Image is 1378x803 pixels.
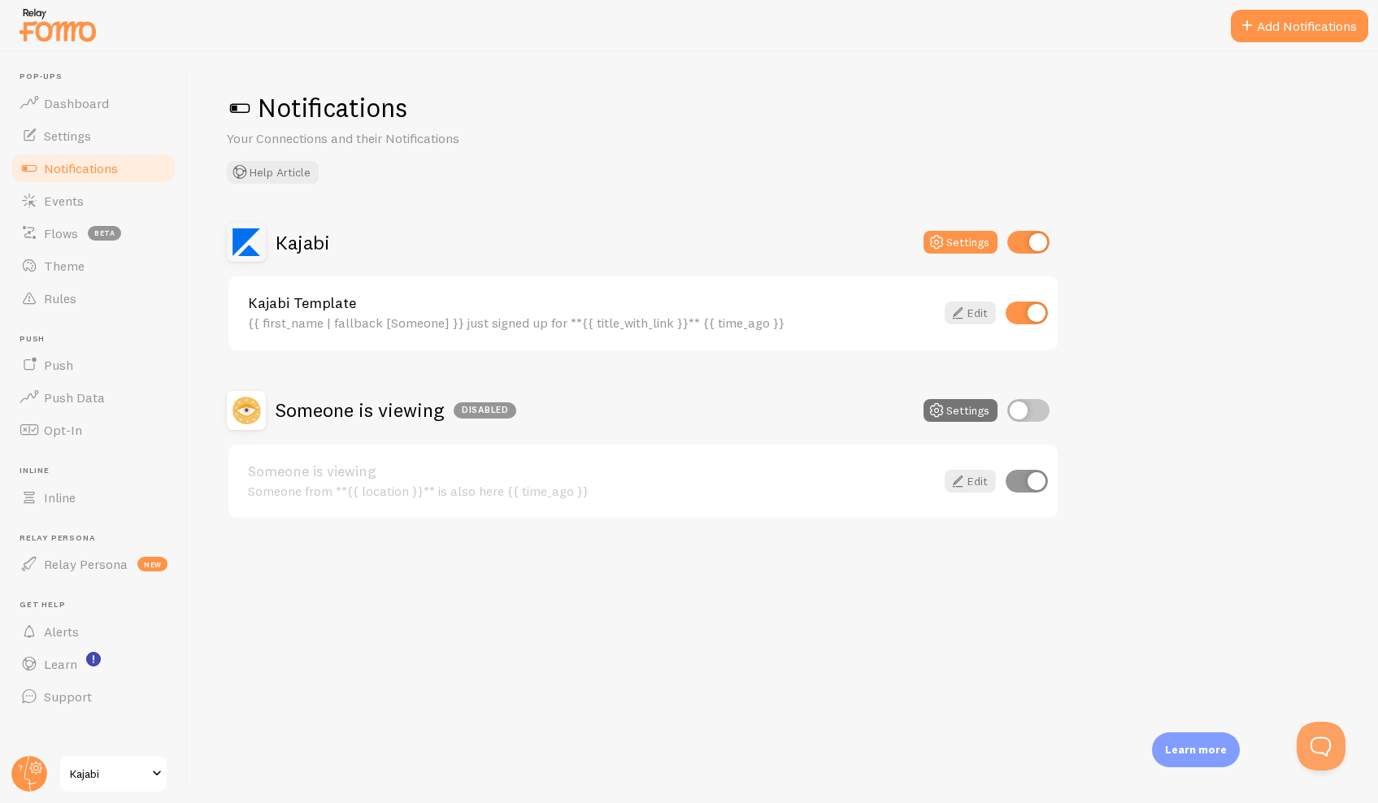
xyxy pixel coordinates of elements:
img: Someone is viewing [227,391,266,430]
span: new [137,557,167,571]
p: Your Connections and their Notifications [227,129,617,148]
span: Opt-In [44,422,82,438]
a: Edit [945,302,996,324]
span: Flows [44,225,78,241]
a: Events [10,184,177,217]
a: Alerts [10,615,177,648]
div: {{ first_name | fallback [Someone] }} just signed up for **{{ title_with_link }}** {{ time_ago }} [248,315,935,330]
span: Relay Persona [20,533,177,544]
span: Push [20,334,177,345]
span: Inline [20,466,177,476]
span: Alerts [44,623,79,640]
span: Pop-ups [20,72,177,82]
a: Support [10,680,177,713]
a: Inline [10,481,177,514]
span: Push [44,357,73,373]
button: Settings [924,231,998,254]
span: Notifications [44,160,118,176]
svg: <p>Watch New Feature Tutorials!</p> [86,652,101,666]
a: Notifications [10,152,177,184]
div: Disabled [454,402,516,419]
span: Get Help [20,600,177,610]
a: Kajabi Template [248,296,935,310]
a: Dashboard [10,87,177,119]
a: Settings [10,119,177,152]
span: Inline [44,489,76,506]
h1: Notifications [227,91,1339,124]
img: Kajabi [227,223,266,262]
a: Relay Persona new [10,548,177,580]
a: Push [10,349,177,381]
a: Opt-In [10,414,177,446]
p: Learn more [1165,742,1227,757]
span: Dashboard [44,95,109,111]
span: Events [44,193,84,209]
a: Edit [945,470,996,493]
h2: Someone is viewing [276,397,516,423]
span: Settings [44,128,91,144]
button: Settings [924,399,998,422]
a: Theme [10,250,177,282]
iframe: Help Scout Beacon - Open [1297,722,1345,770]
img: fomo-relay-logo-orange.svg [17,4,98,46]
span: Rules [44,290,76,306]
h2: Kajabi [276,230,330,255]
a: Learn [10,648,177,680]
a: Flows beta [10,217,177,250]
span: Learn [44,656,77,672]
span: beta [88,226,121,241]
div: Learn more [1152,732,1240,767]
span: Support [44,688,92,705]
a: Someone is viewing [248,464,935,479]
span: Relay Persona [44,556,128,572]
a: Kajabi [59,754,168,793]
div: Someone from **{{ location }}** is also here {{ time_ago }} [248,484,935,498]
button: Help Article [227,161,319,184]
span: Push Data [44,389,105,406]
a: Push Data [10,381,177,414]
span: Kajabi [70,764,147,783]
span: Theme [44,258,85,274]
a: Rules [10,282,177,315]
